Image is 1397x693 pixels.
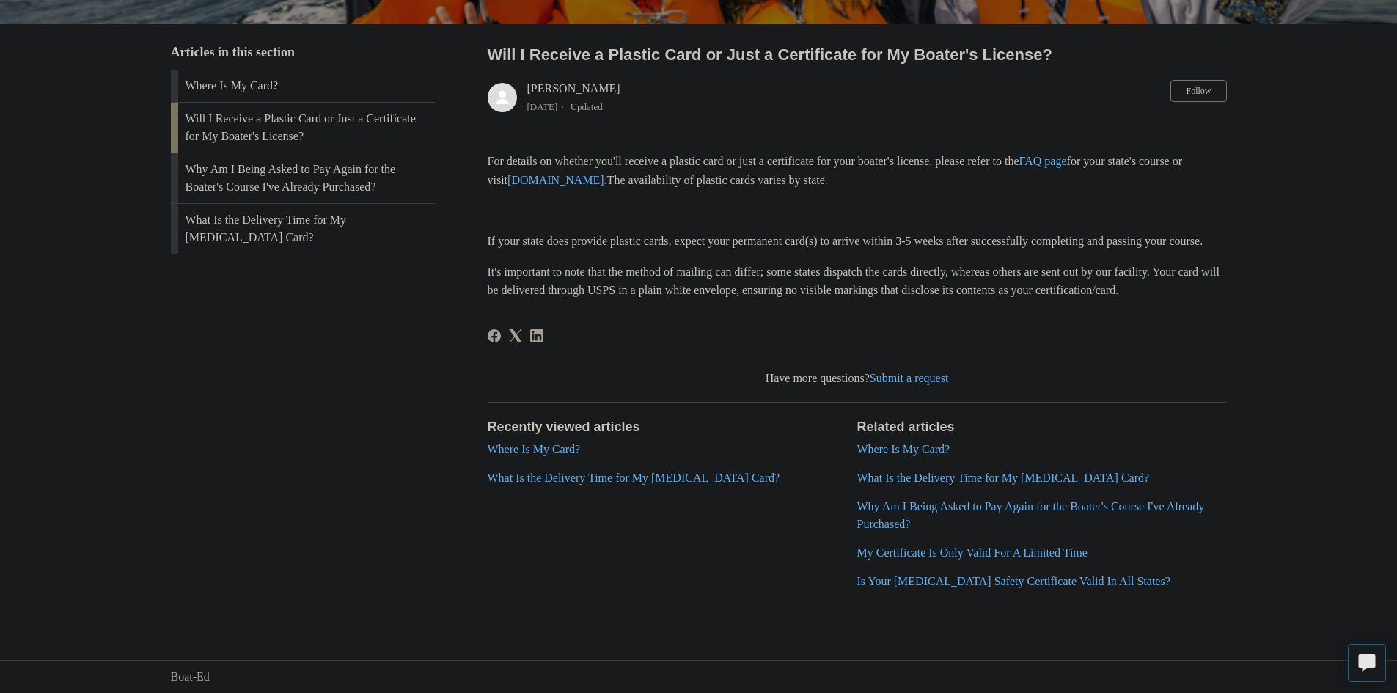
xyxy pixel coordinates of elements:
[488,152,1227,189] p: For details on whether you'll receive a plastic card or just a certificate for your boater's lice...
[488,329,501,342] a: Facebook
[1348,644,1386,682] button: Live chat
[857,500,1205,530] a: Why Am I Being Asked to Pay Again for the Boater's Course I've Already Purchased?
[488,370,1227,387] div: Have more questions?
[171,103,435,153] a: Will I Receive a Plastic Card or Just a Certificate for My Boater's License?
[530,329,543,342] a: LinkedIn
[171,45,295,59] span: Articles in this section
[857,546,1088,559] a: My Certificate Is Only Valid For A Limited Time
[1019,155,1067,167] a: FAQ page
[857,443,950,455] a: Where Is My Card?
[527,80,620,115] div: [PERSON_NAME]
[507,174,607,186] a: [DOMAIN_NAME].
[171,668,210,686] a: Boat-Ed
[488,417,843,437] h2: Recently viewed articles
[488,329,501,342] svg: Share this page on Facebook
[509,329,522,342] a: X Corp
[171,70,435,102] a: Where Is My Card?
[488,263,1227,300] p: It's important to note that the method of mailing can differ; some states dispatch the cards dire...
[488,472,780,484] a: What Is the Delivery Time for My [MEDICAL_DATA] Card?
[857,472,1150,484] a: What Is the Delivery Time for My [MEDICAL_DATA] Card?
[488,443,581,455] a: Where Is My Card?
[488,43,1227,67] h2: Will I Receive a Plastic Card or Just a Certificate for My Boater's License?
[857,417,1227,437] h2: Related articles
[870,372,949,384] a: Submit a request
[571,101,603,112] li: Updated
[171,153,435,203] a: Why Am I Being Asked to Pay Again for the Boater's Course I've Already Purchased?
[171,204,435,254] a: What Is the Delivery Time for My [MEDICAL_DATA] Card?
[488,232,1227,251] p: If your state does provide plastic cards, expect your permanent card(s) to arrive within 3-5 week...
[527,101,558,112] time: 04/08/2025, 11:43
[1170,80,1226,102] button: Follow Article
[509,329,522,342] svg: Share this page on X Corp
[857,575,1170,587] a: Is Your [MEDICAL_DATA] Safety Certificate Valid In All States?
[530,329,543,342] svg: Share this page on LinkedIn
